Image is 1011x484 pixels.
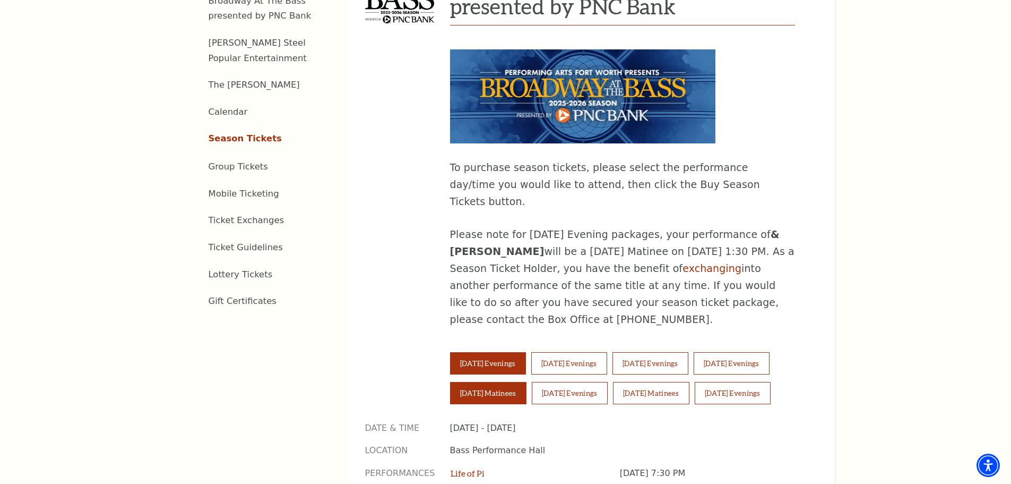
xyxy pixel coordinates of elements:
[682,262,741,274] a: exchanging
[209,80,300,90] a: The [PERSON_NAME]
[450,226,795,328] p: Please note for [DATE] Evening packages, your performance of will be a [DATE] Matinee on [DATE] 1...
[450,228,780,257] strong: & [PERSON_NAME]
[209,242,283,252] a: Ticket Guidelines
[450,49,715,143] img: To purchase season tickets, please select the performance day/time you would like to attend, then...
[209,215,284,225] a: Ticket Exchanges
[450,352,526,375] button: [DATE] Evenings
[209,162,268,172] a: Group Tickets
[450,382,526,404] button: [DATE] Matinees
[613,382,689,404] button: [DATE] Matinees
[977,454,1000,477] div: Accessibility Menu
[450,422,803,434] p: [DATE] - [DATE]
[450,159,795,210] p: To purchase season tickets, please select the performance day/time you would like to attend, then...
[532,382,608,404] button: [DATE] Evenings
[450,445,803,456] p: Bass Performance Hall
[209,269,273,279] a: Lottery Tickets
[451,468,485,478] a: Life of Pi
[209,133,282,143] a: Season Tickets
[365,422,434,434] p: Date & Time
[694,352,770,375] button: [DATE] Evenings
[209,296,276,306] a: Gift Certificates
[209,38,307,63] a: [PERSON_NAME] Steel Popular Entertainment
[365,445,434,456] p: Location
[695,382,771,404] button: [DATE] Evenings
[209,107,248,117] a: Calendar
[531,352,607,375] button: [DATE] Evenings
[209,189,279,199] a: Mobile Ticketing
[612,352,688,375] button: [DATE] Evenings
